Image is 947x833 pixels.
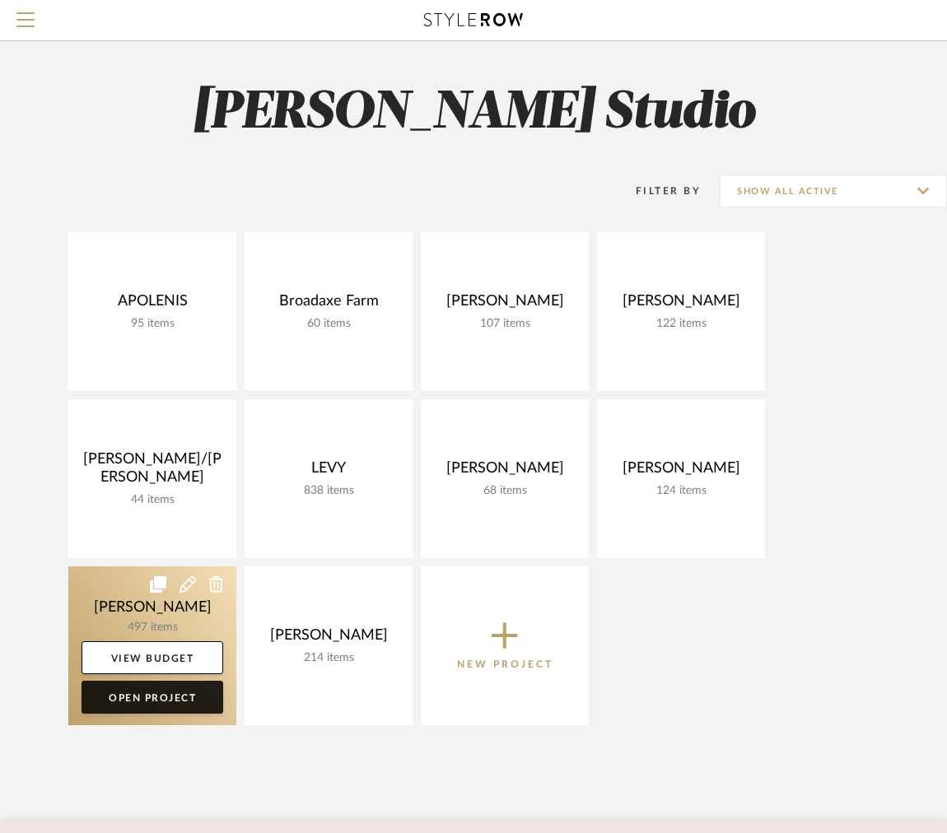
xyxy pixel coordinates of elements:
[434,484,576,498] div: 68 items
[82,317,223,331] div: 95 items
[610,317,752,331] div: 122 items
[421,566,589,725] button: New Project
[614,183,701,199] div: Filter By
[82,450,223,493] div: [PERSON_NAME]/[PERSON_NAME]
[610,292,752,317] div: [PERSON_NAME]
[434,317,576,331] div: 107 items
[434,459,576,484] div: [PERSON_NAME]
[457,656,553,672] p: New Project
[82,493,223,507] div: 44 items
[258,651,399,665] div: 214 items
[258,459,399,484] div: LEVY
[82,292,223,317] div: APOLENIS
[258,484,399,498] div: 838 items
[258,626,399,651] div: [PERSON_NAME]
[258,317,399,331] div: 60 items
[610,459,752,484] div: [PERSON_NAME]
[82,681,223,714] a: Open Project
[82,641,223,674] a: View Budget
[258,292,399,317] div: Broadaxe Farm
[434,292,576,317] div: [PERSON_NAME]
[610,484,752,498] div: 124 items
